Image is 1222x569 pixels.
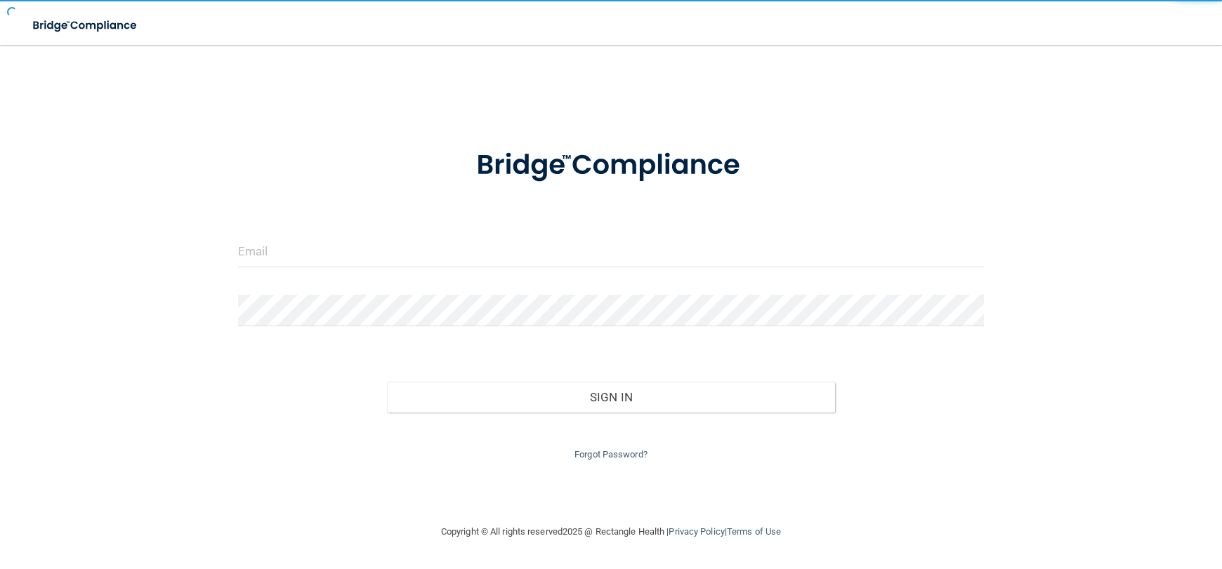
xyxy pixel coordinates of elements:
img: bridge_compliance_login_screen.278c3ca4.svg [21,11,150,40]
div: Copyright © All rights reserved 2025 @ Rectangle Health | | [355,509,867,554]
a: Privacy Policy [669,526,724,537]
input: Email [238,236,984,267]
button: Sign In [387,382,834,413]
a: Terms of Use [727,526,781,537]
img: bridge_compliance_login_screen.278c3ca4.svg [447,129,775,202]
a: Forgot Password? [574,449,648,460]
